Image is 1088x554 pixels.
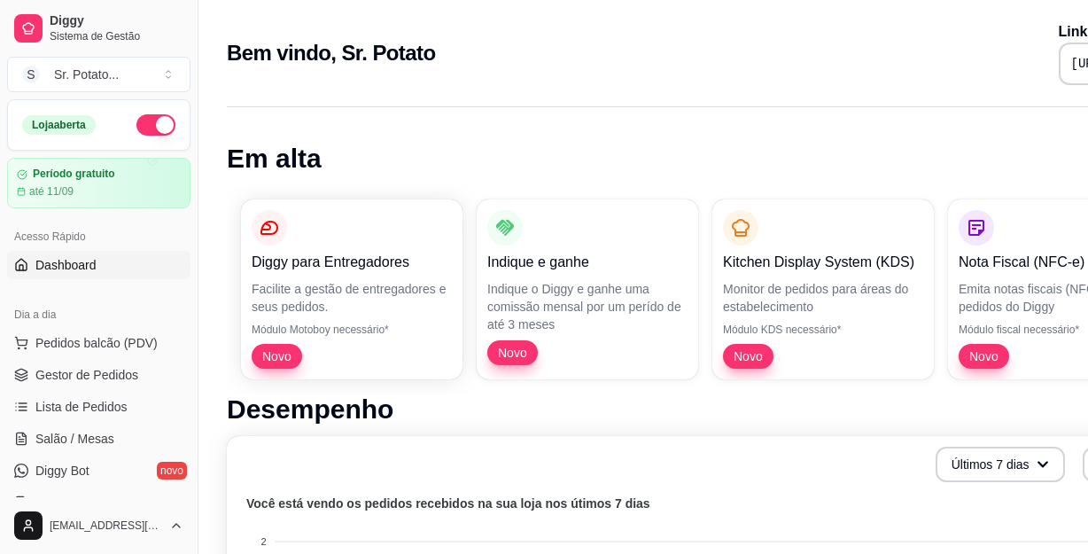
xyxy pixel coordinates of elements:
[7,488,190,517] a: KDS
[241,199,462,379] button: Diggy para EntregadoresFacilite a gestão de entregadores e seus pedidos.Módulo Motoboy necessário...
[252,252,452,273] p: Diggy para Entregadores
[477,199,698,379] button: Indique e ganheIndique o Diggy e ganhe uma comissão mensal por um perído de até 3 mesesNovo
[260,536,266,547] tspan: 2
[252,280,452,316] p: Facilite a gestão de entregadores e seus pedidos.
[727,347,770,365] span: Novo
[7,300,190,329] div: Dia a dia
[7,361,190,389] a: Gestor de Pedidos
[491,344,534,362] span: Novo
[252,323,452,337] p: Módulo Motoboy necessário*
[22,66,40,83] span: S
[7,251,190,279] a: Dashboard
[54,66,119,83] div: Sr. Potato ...
[723,323,923,337] p: Módulo KDS necessário*
[7,456,190,485] a: Diggy Botnovo
[255,347,299,365] span: Novo
[723,280,923,316] p: Monitor de pedidos para áreas do estabelecimento
[712,199,934,379] button: Kitchen Display System (KDS)Monitor de pedidos para áreas do estabelecimentoMódulo KDS necessário...
[35,462,89,480] span: Diggy Bot
[962,347,1006,365] span: Novo
[29,184,74,199] article: até 11/09
[7,393,190,421] a: Lista de Pedidos
[35,398,128,416] span: Lista de Pedidos
[50,13,183,29] span: Diggy
[487,280,688,333] p: Indique o Diggy e ganhe uma comissão mensal por um perído de até 3 meses
[7,158,190,208] a: Período gratuitoaté 11/09
[487,252,688,273] p: Indique e ganhe
[35,366,138,384] span: Gestor de Pedidos
[7,504,190,547] button: [EMAIL_ADDRESS][DOMAIN_NAME]
[7,222,190,251] div: Acesso Rápido
[33,168,115,181] article: Período gratuito
[50,29,183,43] span: Sistema de Gestão
[50,519,162,533] span: [EMAIL_ADDRESS][DOMAIN_NAME]
[35,256,97,274] span: Dashboard
[7,329,190,357] button: Pedidos balcão (PDV)
[22,115,96,135] div: Loja aberta
[7,57,190,92] button: Select a team
[936,447,1065,482] button: Últimos 7 dias
[35,430,114,448] span: Salão / Mesas
[723,252,923,273] p: Kitchen Display System (KDS)
[35,334,158,352] span: Pedidos balcão (PDV)
[35,494,61,511] span: KDS
[246,496,650,511] text: Você está vendo os pedidos recebidos na sua loja nos útimos 7 dias
[136,114,175,136] button: Alterar Status
[7,425,190,453] a: Salão / Mesas
[7,7,190,50] a: DiggySistema de Gestão
[227,39,435,67] h2: Bem vindo, Sr. Potato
